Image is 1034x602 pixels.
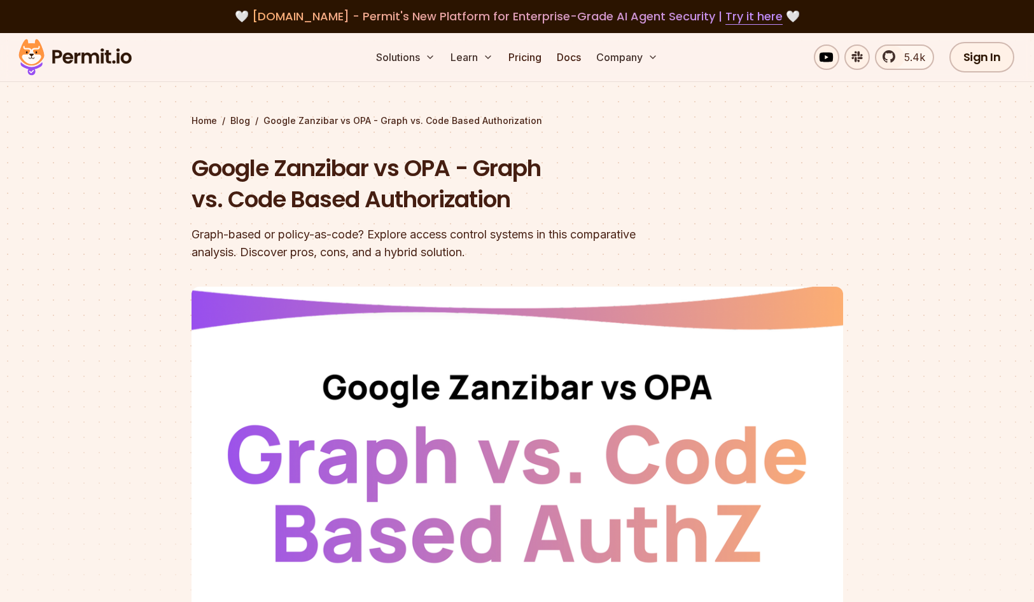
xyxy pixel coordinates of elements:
[371,44,440,70] button: Solutions
[192,226,680,261] div: Graph-based or policy-as-code? Explore access control systems in this comparative analysis. Disco...
[252,8,783,24] span: [DOMAIN_NAME] - Permit's New Platform for Enterprise-Grade AI Agent Security |
[591,44,663,70] button: Company
[552,44,586,70] a: Docs
[192,114,217,127] a: Home
[192,153,680,215] h1: Google Zanzibar vs OPA - Graph vs. Code Based Authorization
[725,8,783,25] a: Try it here
[31,8,1003,25] div: 🤍 🤍
[949,42,1015,72] a: Sign In
[230,114,250,127] a: Blog
[13,36,137,79] img: Permit logo
[192,114,843,127] div: / /
[445,44,498,70] button: Learn
[897,50,925,65] span: 5.4k
[875,44,934,70] a: 5.4k
[503,44,547,70] a: Pricing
